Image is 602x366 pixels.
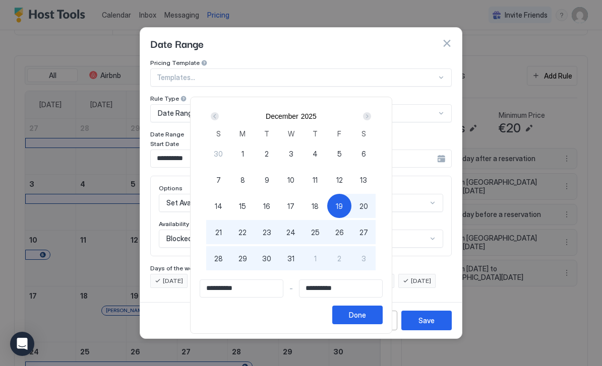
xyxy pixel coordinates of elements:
[351,220,376,244] button: 27
[263,201,270,211] span: 16
[303,141,327,166] button: 4
[239,201,246,211] span: 15
[327,194,351,218] button: 19
[337,128,341,139] span: F
[327,220,351,244] button: 26
[263,227,271,238] span: 23
[314,253,317,264] span: 1
[287,175,294,185] span: 10
[287,253,294,264] span: 31
[279,194,303,218] button: 17
[336,175,343,185] span: 12
[289,149,293,159] span: 3
[238,227,247,238] span: 22
[362,128,366,139] span: S
[215,227,222,238] span: 21
[335,227,344,238] span: 26
[206,220,230,244] button: 21
[349,310,366,320] div: Done
[206,168,230,192] button: 7
[303,168,327,192] button: 11
[230,246,255,270] button: 29
[200,280,283,297] input: Input Field
[359,201,368,211] span: 20
[206,141,230,166] button: 30
[313,128,318,139] span: T
[214,149,223,159] span: 30
[255,246,279,270] button: 30
[216,175,221,185] span: 7
[336,201,343,211] span: 19
[215,201,222,211] span: 14
[206,194,230,218] button: 14
[216,128,221,139] span: S
[362,149,366,159] span: 6
[351,141,376,166] button: 6
[303,246,327,270] button: 1
[279,246,303,270] button: 31
[299,280,382,297] input: Input Field
[279,141,303,166] button: 3
[313,175,318,185] span: 11
[351,194,376,218] button: 20
[265,149,269,159] span: 2
[286,227,295,238] span: 24
[279,220,303,244] button: 24
[255,220,279,244] button: 23
[262,253,271,264] span: 30
[255,168,279,192] button: 9
[10,332,34,356] div: Open Intercom Messenger
[327,246,351,270] button: 2
[351,168,376,192] button: 13
[313,149,318,159] span: 4
[206,246,230,270] button: 28
[230,141,255,166] button: 1
[238,253,247,264] span: 29
[288,128,294,139] span: W
[264,128,269,139] span: T
[359,110,373,122] button: Next
[332,306,383,324] button: Done
[351,246,376,270] button: 3
[214,253,223,264] span: 28
[230,168,255,192] button: 8
[209,110,222,122] button: Prev
[230,220,255,244] button: 22
[289,284,293,293] span: -
[359,227,368,238] span: 27
[337,253,341,264] span: 2
[303,220,327,244] button: 25
[239,128,246,139] span: M
[265,175,269,185] span: 9
[242,149,244,159] span: 1
[230,194,255,218] button: 15
[327,168,351,192] button: 12
[255,194,279,218] button: 16
[360,175,367,185] span: 13
[287,201,294,211] span: 17
[279,168,303,192] button: 10
[240,175,245,185] span: 8
[303,194,327,218] button: 18
[312,201,319,211] span: 18
[301,112,317,120] button: 2025
[266,112,298,120] button: December
[255,141,279,166] button: 2
[311,227,320,238] span: 25
[337,149,342,159] span: 5
[362,253,366,264] span: 3
[327,141,351,166] button: 5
